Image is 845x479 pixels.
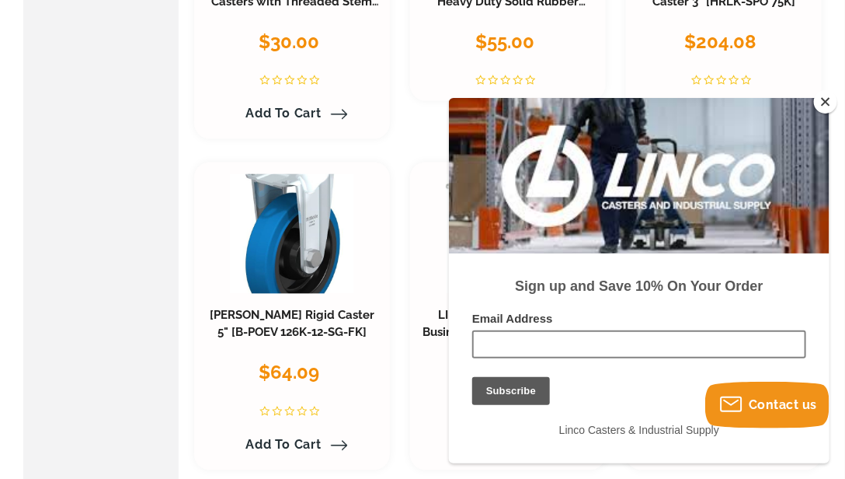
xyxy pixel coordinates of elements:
[749,397,817,412] span: Contact us
[259,362,319,384] span: $64.09
[245,107,322,121] span: Add to Cart
[236,101,348,128] a: Add to Cart
[245,438,322,453] span: Add to Cart
[110,326,270,338] span: Linco Casters & Industrial Supply
[685,31,757,54] span: $204.08
[236,432,348,459] a: Add to Cart
[23,279,101,307] input: Subscribe
[259,31,319,54] span: $30.00
[705,382,829,428] button: Contact us
[475,31,534,54] span: $55.00
[210,309,374,340] a: [PERSON_NAME] Rigid Caster 5" [B-POEV 126K-12-SG-FK]
[66,180,314,196] strong: Sign up and Save 10% On Your Order
[814,90,837,114] button: Close
[23,214,357,233] label: Email Address
[422,309,593,357] a: LINCO 3" 1000LBS Caster Business Machine Caster (cwl-0002042)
